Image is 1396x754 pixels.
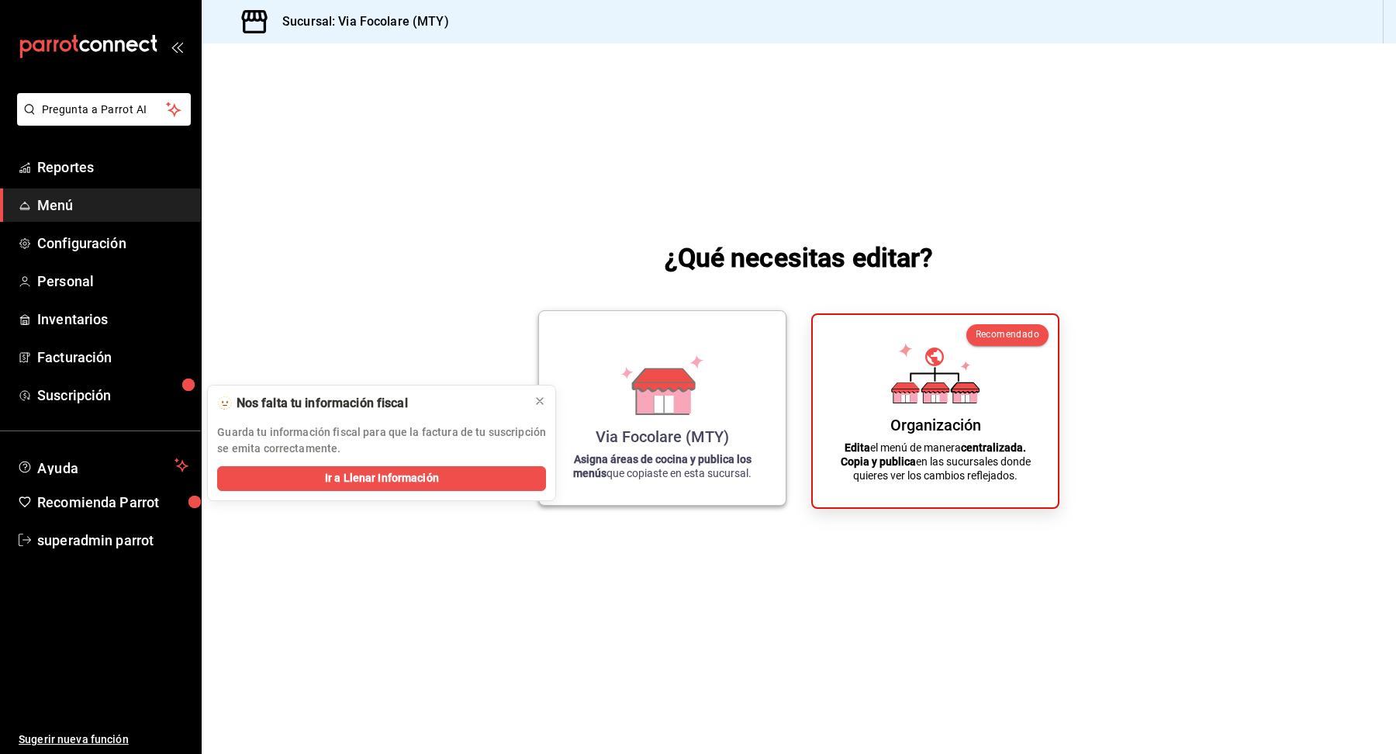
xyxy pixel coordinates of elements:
[217,424,546,457] p: Guarda tu información fiscal para que la factura de tu suscripción se emita correctamente.
[37,385,188,406] span: Suscripción
[573,453,752,479] strong: Asigna áreas de cocina y publica los menús
[11,112,191,129] a: Pregunta a Parrot AI
[37,157,188,178] span: Reportes
[37,456,168,475] span: Ayuda
[171,40,183,53] button: open_drawer_menu
[845,441,870,454] strong: Edita
[596,427,729,446] div: Via Focolare (MTY)
[217,395,521,412] div: 🫥 Nos falta tu información fiscal
[890,416,981,434] div: Organización
[37,530,188,551] span: superadmin parrot
[558,452,767,480] p: que copiaste en esta sucursal.
[976,329,1039,340] span: Recomendado
[37,347,188,368] span: Facturación
[217,466,546,491] button: Ir a Llenar Información
[37,492,188,513] span: Recomienda Parrot
[19,732,188,748] span: Sugerir nueva función
[37,309,188,330] span: Inventarios
[17,93,191,126] button: Pregunta a Parrot AI
[37,195,188,216] span: Menú
[665,239,934,276] h1: ¿Qué necesitas editar?
[42,102,167,118] span: Pregunta a Parrot AI
[37,233,188,254] span: Configuración
[841,455,916,468] strong: Copia y publica
[831,441,1039,482] p: el menú de manera en las sucursales donde quieres ver los cambios reflejados.
[37,271,188,292] span: Personal
[961,441,1026,454] strong: centralizada.
[270,12,449,31] h3: Sucursal: Via Focolare (MTY)
[325,470,439,486] span: Ir a Llenar Información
